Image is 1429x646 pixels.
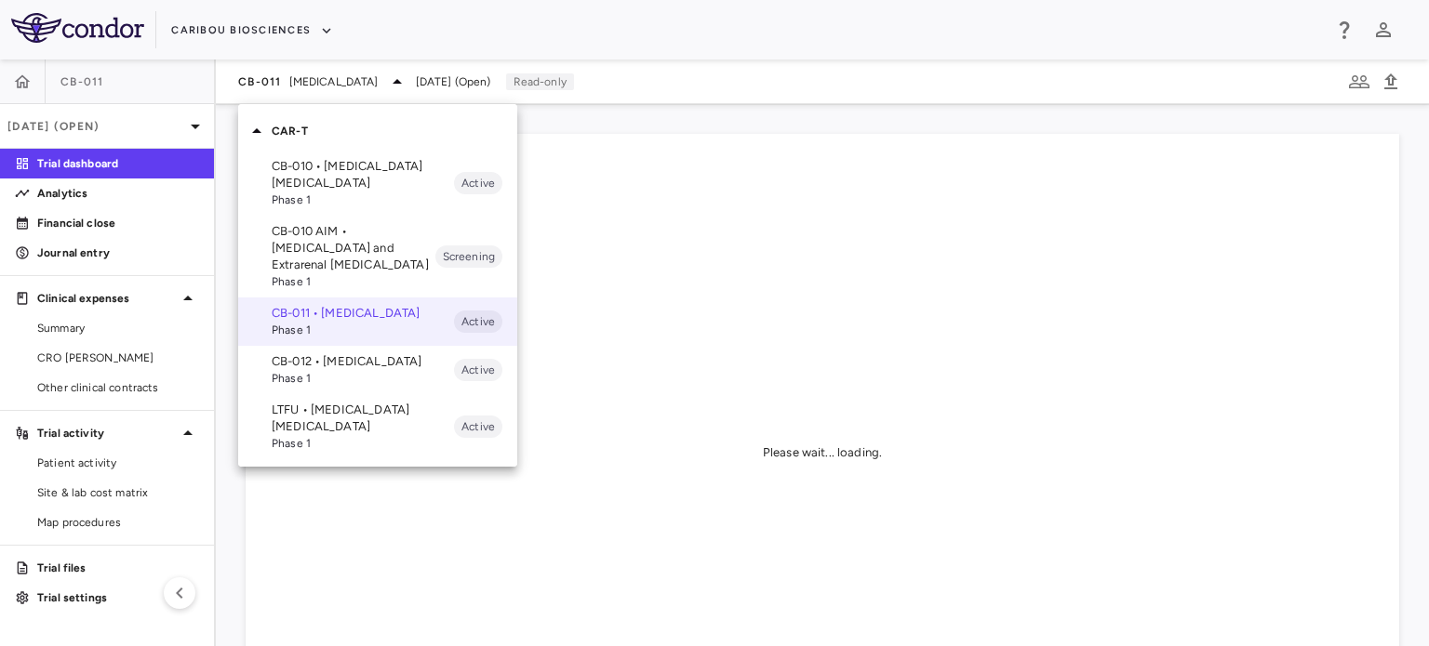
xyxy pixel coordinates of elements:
span: Phase 1 [272,435,454,452]
span: Active [454,418,502,435]
p: CAR-T [272,123,517,139]
div: CB-010 • [MEDICAL_DATA] [MEDICAL_DATA]Phase 1Active [238,151,517,216]
div: CAR-T [238,112,517,151]
div: CB-012 • [MEDICAL_DATA]Phase 1Active [238,346,517,394]
p: CB-011 • [MEDICAL_DATA] [272,305,454,322]
span: Active [454,313,502,330]
span: Phase 1 [272,370,454,387]
span: Active [454,175,502,191]
div: CB-011 • [MEDICAL_DATA]Phase 1Active [238,297,517,346]
p: LTFU • [MEDICAL_DATA] [MEDICAL_DATA] [272,402,454,435]
span: Screening [435,248,502,265]
span: Phase 1 [272,322,454,338]
span: Phase 1 [272,273,435,290]
p: CB-010 • [MEDICAL_DATA] [MEDICAL_DATA] [272,158,454,191]
div: CB-010 AIM • [MEDICAL_DATA] and Extrarenal [MEDICAL_DATA]Phase 1Screening [238,216,517,297]
div: LTFU • [MEDICAL_DATA] [MEDICAL_DATA]Phase 1Active [238,394,517,459]
p: CB-012 • [MEDICAL_DATA] [272,353,454,370]
span: Phase 1 [272,191,454,208]
p: CB-010 AIM • [MEDICAL_DATA] and Extrarenal [MEDICAL_DATA] [272,223,435,273]
span: Active [454,362,502,378]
